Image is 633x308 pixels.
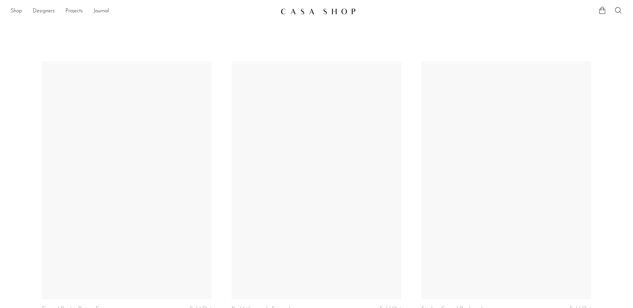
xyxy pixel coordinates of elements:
a: Projects [65,7,83,16]
ul: NEW HEADER MENU [11,6,275,17]
nav: Desktop navigation [11,6,275,17]
a: Designers [33,7,55,16]
a: Journal [93,7,109,16]
a: Shop [11,7,22,16]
